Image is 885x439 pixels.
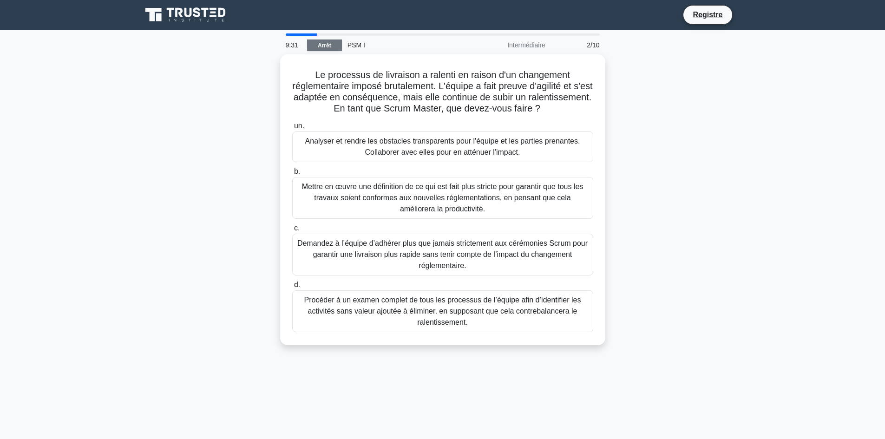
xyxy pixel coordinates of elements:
[294,281,300,288] font: d.
[307,39,342,51] a: Arrêt
[305,137,580,156] font: Analyser et rendre les obstacles transparents pour l'équipe et les parties prenantes. Collaborer ...
[693,11,722,19] font: Registre
[280,36,307,54] div: 9:31
[294,167,300,175] font: b.
[347,41,365,49] font: PSM I
[297,239,588,269] font: Demandez à l’équipe d’adhérer plus que jamais strictement aux cérémonies Scrum pour garantir une ...
[292,70,592,113] font: Le processus de livraison a ralenti en raison d'un changement réglementaire imposé brutalement. L...
[507,41,545,49] font: Intermédiaire
[294,224,300,232] font: c.
[687,9,728,20] a: Registre
[294,122,304,130] font: un.
[302,183,583,213] font: Mettre en œuvre une définition de ce qui est fait plus stricte pour garantir que tous les travaux...
[318,42,331,49] font: Arrêt
[587,41,599,49] font: 2/10
[304,296,581,326] font: Procéder à un examen complet de tous les processus de l’équipe afin d’identifier les activités sa...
